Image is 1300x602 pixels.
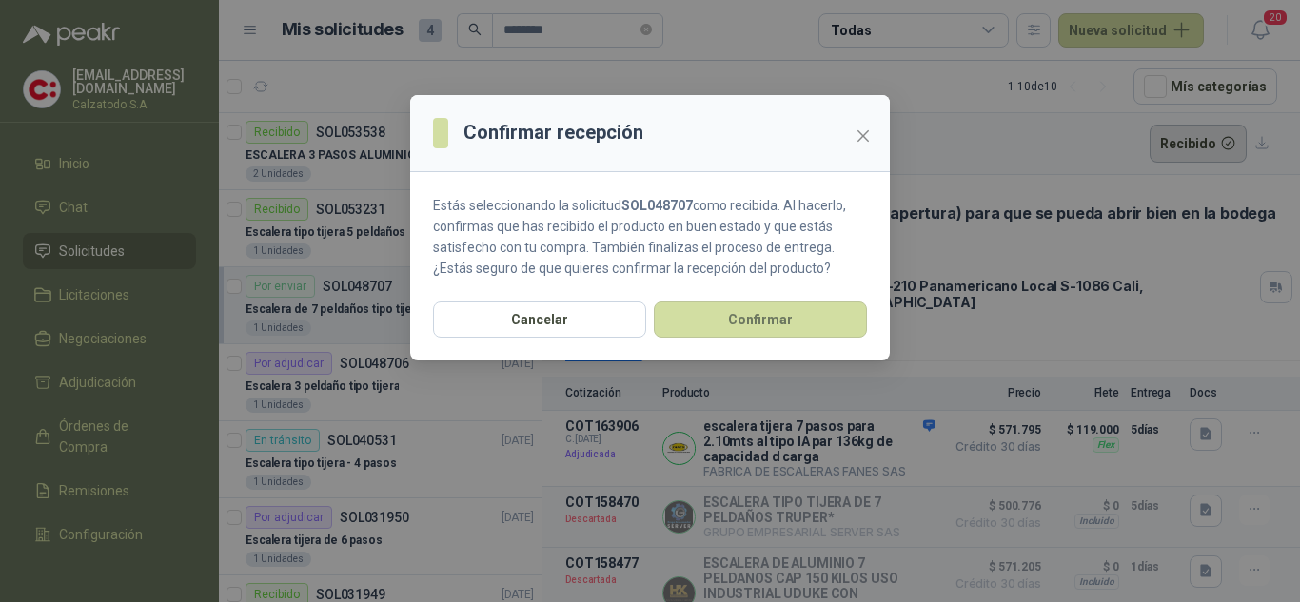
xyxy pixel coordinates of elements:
[433,195,867,279] p: Estás seleccionando la solicitud como recibida. Al hacerlo, confirmas que has recibido el product...
[856,128,871,144] span: close
[848,121,878,151] button: Close
[433,301,646,338] button: Cancelar
[654,301,867,338] button: Confirmar
[621,198,693,213] strong: SOL048707
[463,118,643,147] h3: Confirmar recepción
